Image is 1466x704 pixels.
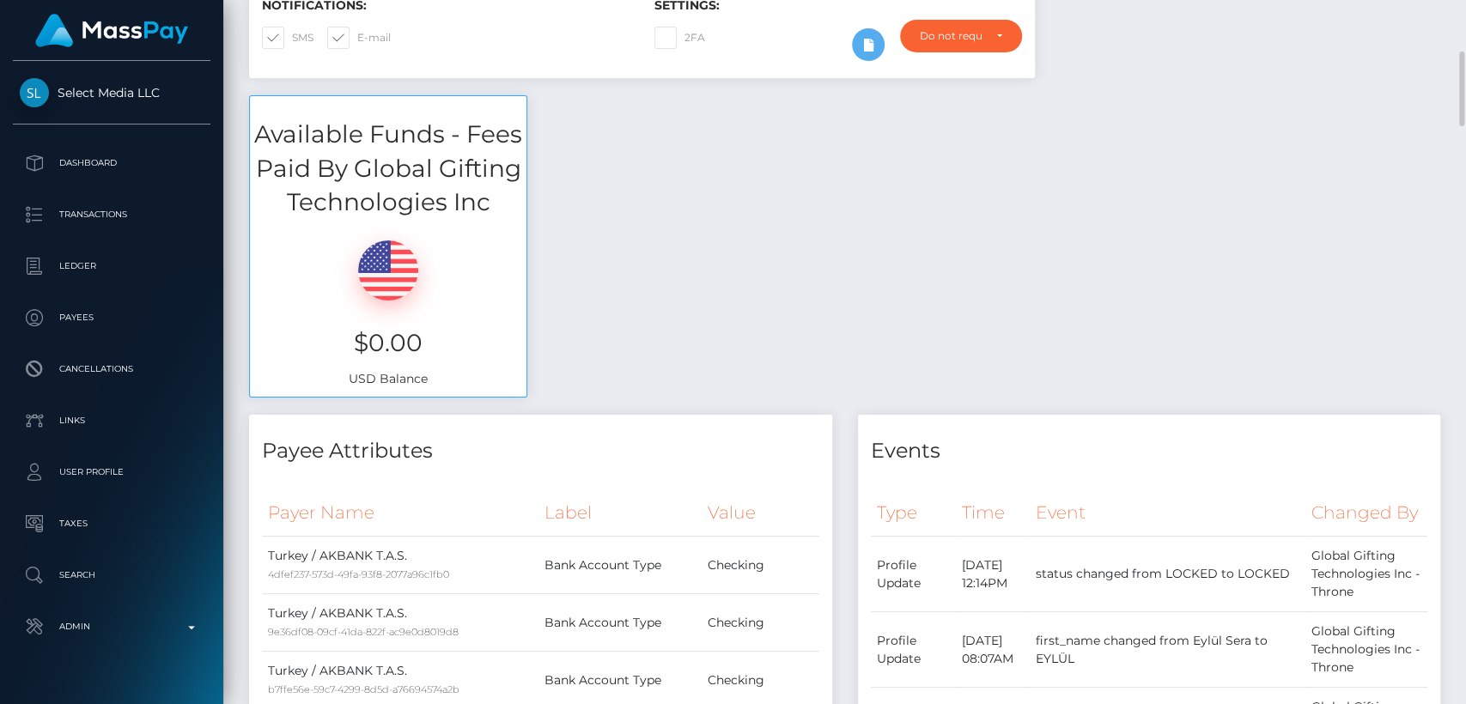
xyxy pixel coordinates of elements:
[871,612,956,688] td: Profile Update
[35,14,188,47] img: MassPay Logo
[20,356,204,382] p: Cancellations
[701,594,818,652] td: Checking
[268,568,449,580] small: 4dfef237-573d-49fa-93f8-2077a96c1fb0
[701,489,818,537] th: Value
[262,27,313,49] label: SMS
[20,253,204,279] p: Ledger
[20,562,204,588] p: Search
[13,193,210,236] a: Transactions
[1305,489,1427,537] th: Changed By
[20,202,204,228] p: Transactions
[654,27,705,49] label: 2FA
[13,554,210,597] a: Search
[268,683,459,695] small: b7ffe56e-59c7-4299-8d5d-a76694574a2b
[1305,537,1427,612] td: Global Gifting Technologies Inc - Throne
[956,489,1029,537] th: Time
[538,489,701,537] th: Label
[262,537,538,594] td: Turkey / AKBANK T.A.S.
[1305,612,1427,688] td: Global Gifting Technologies Inc - Throne
[956,612,1029,688] td: [DATE] 08:07AM
[871,436,1428,466] h4: Events
[20,78,49,107] img: Select Media LLC
[538,537,701,594] td: Bank Account Type
[956,537,1029,612] td: [DATE] 12:14PM
[327,27,391,49] label: E-mail
[250,118,526,219] h3: Available Funds - Fees Paid By Global Gifting Technologies Inc
[13,296,210,339] a: Payees
[13,605,210,648] a: Admin
[20,511,204,537] p: Taxes
[13,85,210,100] span: Select Media LLC
[701,537,818,594] td: Checking
[262,594,538,652] td: Turkey / AKBANK T.A.S.
[13,451,210,494] a: User Profile
[263,326,514,360] h3: $0.00
[20,614,204,640] p: Admin
[20,305,204,331] p: Payees
[250,219,526,397] div: USD Balance
[20,408,204,434] p: Links
[900,20,1021,52] button: Do not require
[1029,612,1305,688] td: first_name changed from Eylül Sera to EYLÜL
[871,489,956,537] th: Type
[871,537,956,612] td: Profile Update
[13,502,210,545] a: Taxes
[13,399,210,442] a: Links
[20,150,204,176] p: Dashboard
[1029,537,1305,612] td: status changed from LOCKED to LOCKED
[1029,489,1305,537] th: Event
[13,142,210,185] a: Dashboard
[538,594,701,652] td: Bank Account Type
[13,245,210,288] a: Ledger
[13,348,210,391] a: Cancellations
[20,459,204,485] p: User Profile
[262,436,819,466] h4: Payee Attributes
[262,489,538,537] th: Payer Name
[358,240,418,300] img: USD.png
[920,29,982,43] div: Do not require
[268,626,459,638] small: 9e36df08-09cf-41da-822f-ac9e0d8019d8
